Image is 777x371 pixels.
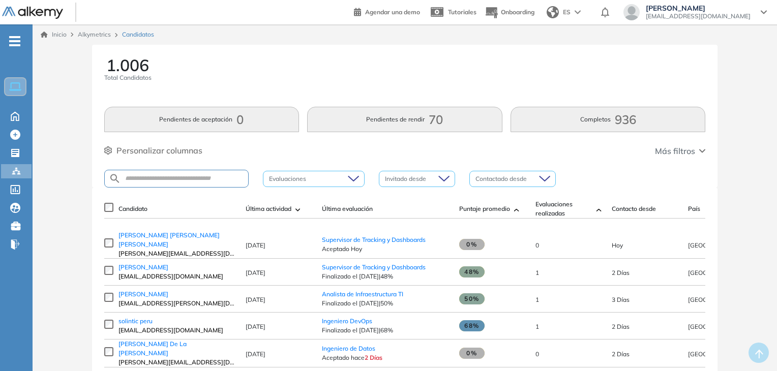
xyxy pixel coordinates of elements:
[322,345,375,352] a: Ingeniero de Datos
[501,8,534,16] span: Onboarding
[118,317,235,326] a: solintic peru
[118,290,168,298] span: [PERSON_NAME]
[535,296,539,303] span: 1
[612,269,630,276] span: 08-Aug-2025
[322,290,403,298] a: Analista de Infraestructura TI
[563,8,571,17] span: ES
[246,241,265,249] span: [DATE]
[596,208,602,211] img: [missing "en.ARROW_ALT" translation]
[109,172,121,185] img: SEARCH_ALT
[322,272,449,281] span: Finalizado el [DATE] | 48%
[246,204,291,213] span: Última actividad
[535,269,539,276] span: 1
[688,241,752,249] span: [GEOGRAPHIC_DATA]
[459,204,510,213] span: Puntaje promedio
[246,323,265,330] span: [DATE]
[322,353,449,362] span: Aceptado hace
[511,107,706,132] button: Completos936
[655,145,695,157] span: Más filtros
[612,241,623,249] span: 11-Aug-2025
[485,2,534,23] button: Onboarding
[116,144,202,157] span: Personalizar columnas
[2,7,63,19] img: Logo
[459,293,485,304] span: 50%
[41,30,67,39] a: Inicio
[322,263,426,271] a: Supervisor de Tracking y Dashboards
[118,249,235,258] span: [PERSON_NAME][EMAIL_ADDRESS][DOMAIN_NAME]
[459,320,485,331] span: 68%
[246,350,265,358] span: [DATE]
[612,350,630,358] span: 08-Aug-2025
[535,241,539,249] span: 0
[322,244,449,254] span: Aceptado Hoy
[118,263,168,271] span: [PERSON_NAME]
[104,144,202,157] button: Personalizar columnas
[655,145,705,157] button: Más filtros
[118,317,153,325] span: solintic peru
[646,12,751,20] span: [EMAIL_ADDRESS][DOMAIN_NAME]
[612,204,656,213] span: Contacto desde
[118,231,220,248] span: [PERSON_NAME] [PERSON_NAME] [PERSON_NAME]
[9,40,20,42] i: -
[459,239,485,250] span: 0%
[118,358,235,367] span: [PERSON_NAME][EMAIL_ADDRESS][DOMAIN_NAME]
[612,296,630,303] span: 08-Aug-2025
[514,208,519,211] img: [missing "en.ARROW_ALT" translation]
[365,354,382,361] span: 2 Días
[365,8,420,16] span: Agendar una demo
[118,290,235,299] a: [PERSON_NAME]
[688,269,752,276] span: [GEOGRAPHIC_DATA]
[322,326,449,335] span: Finalizado el [DATE] | 68%
[78,30,111,38] span: Alkymetrics
[322,236,426,243] a: Supervisor de Tracking y Dashboards
[688,323,752,330] span: [GEOGRAPHIC_DATA]
[118,326,235,335] span: [EMAIL_ADDRESS][DOMAIN_NAME]
[246,269,265,276] span: [DATE]
[106,57,149,73] span: 1.006
[118,231,235,249] a: [PERSON_NAME] [PERSON_NAME] [PERSON_NAME]
[612,323,630,330] span: 08-Aug-2025
[118,272,235,281] span: [EMAIL_ADDRESS][DOMAIN_NAME]
[688,296,752,303] span: [GEOGRAPHIC_DATA]
[448,8,476,16] span: Tutoriales
[104,73,152,82] span: Total Candidatos
[295,208,301,211] img: [missing "en.ARROW_ALT" translation]
[646,4,751,12] span: [PERSON_NAME]
[535,200,592,218] span: Evaluaciones realizadas
[322,204,373,213] span: Última evaluación
[547,6,559,18] img: world
[307,107,502,132] button: Pendientes de rendir70
[118,204,147,213] span: Candidato
[688,350,752,358] span: [GEOGRAPHIC_DATA]
[118,299,235,308] span: [EMAIL_ADDRESS][PERSON_NAME][DOMAIN_NAME]
[354,5,420,17] a: Agendar una demo
[246,296,265,303] span: [DATE]
[535,350,539,358] span: 0
[104,107,300,132] button: Pendientes de aceptación0
[459,266,485,277] span: 48%
[118,263,235,272] a: [PERSON_NAME]
[322,299,449,308] span: Finalizado el [DATE] | 50%
[688,204,700,213] span: País
[118,340,187,357] span: [PERSON_NAME] De La [PERSON_NAME]
[575,10,581,14] img: arrow
[322,317,372,325] a: Ingeniero DevOps
[535,323,539,330] span: 1
[459,348,485,359] span: 0%
[118,339,235,358] a: [PERSON_NAME] De La [PERSON_NAME]
[122,30,154,39] span: Candidatos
